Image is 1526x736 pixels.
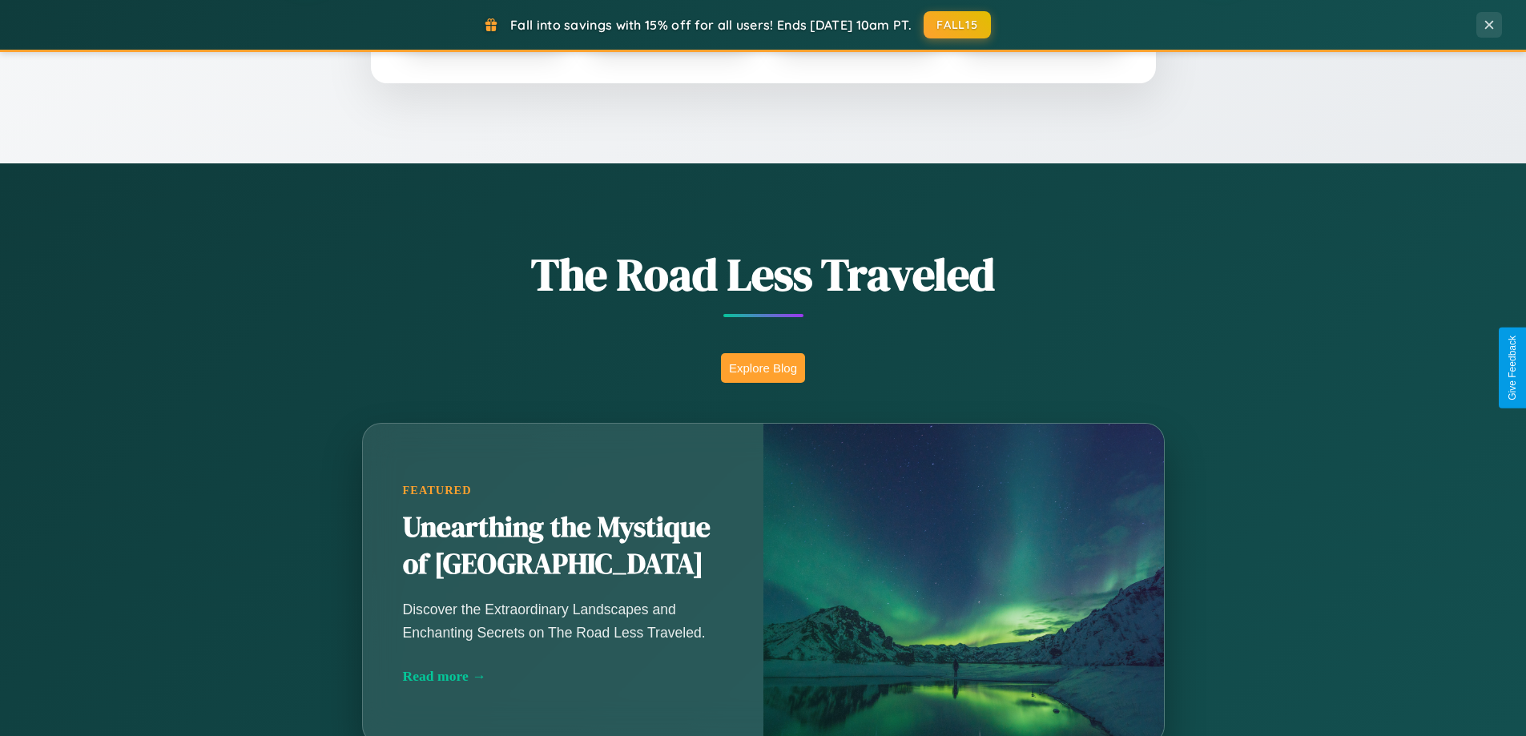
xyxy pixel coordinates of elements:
button: FALL15 [924,11,991,38]
div: Give Feedback [1507,336,1518,400]
span: Fall into savings with 15% off for all users! Ends [DATE] 10am PT. [510,17,912,33]
div: Featured [403,484,723,497]
p: Discover the Extraordinary Landscapes and Enchanting Secrets on The Road Less Traveled. [403,598,723,643]
div: Read more → [403,668,723,685]
h2: Unearthing the Mystique of [GEOGRAPHIC_DATA] [403,509,723,583]
button: Explore Blog [721,353,805,383]
h1: The Road Less Traveled [283,243,1244,305]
